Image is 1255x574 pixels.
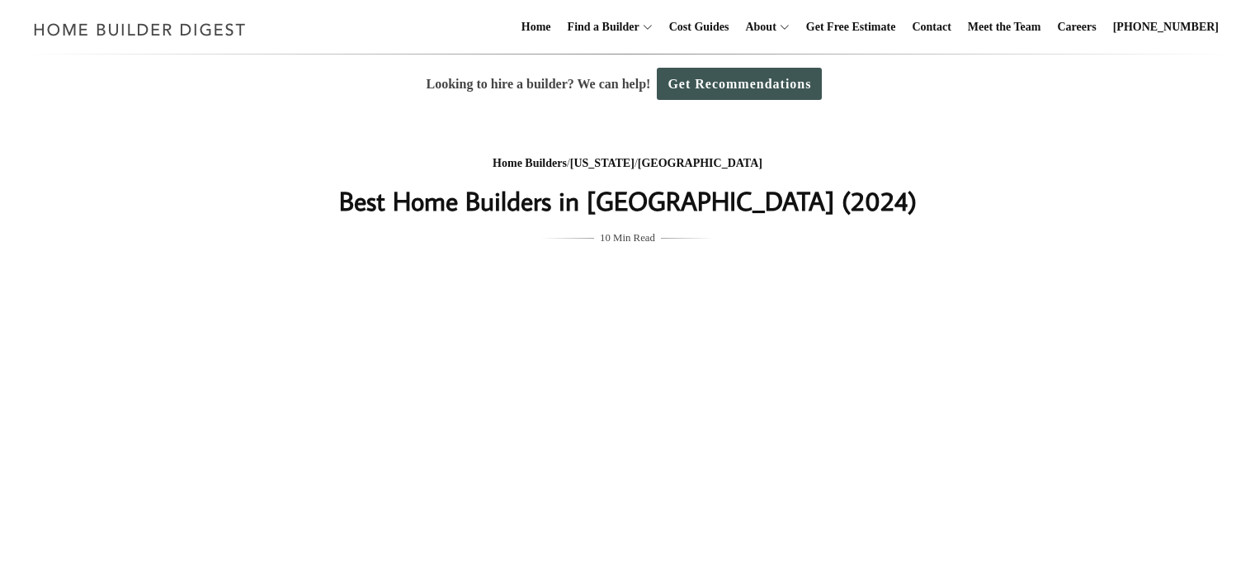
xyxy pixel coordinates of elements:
[638,157,762,169] a: [GEOGRAPHIC_DATA]
[905,1,957,54] a: Contact
[570,157,635,169] a: [US_STATE]
[663,1,736,54] a: Cost Guides
[800,1,903,54] a: Get Free Estimate
[1051,1,1103,54] a: Careers
[26,13,253,45] img: Home Builder Digest
[961,1,1048,54] a: Meet the Team
[493,157,567,169] a: Home Builders
[515,1,558,54] a: Home
[299,181,957,221] h1: Best Home Builders in [GEOGRAPHIC_DATA] (2024)
[1106,1,1225,54] a: [PHONE_NUMBER]
[657,68,822,100] a: Get Recommendations
[600,229,655,247] span: 10 Min Read
[738,1,776,54] a: About
[299,154,957,174] div: / /
[561,1,639,54] a: Find a Builder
